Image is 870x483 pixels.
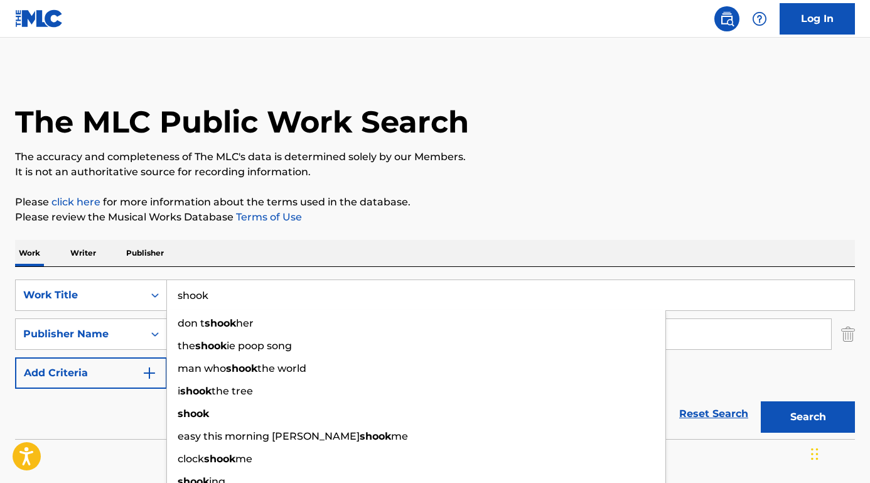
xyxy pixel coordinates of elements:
p: Please for more information about the terms used in the database. [15,195,855,210]
a: Public Search [714,6,739,31]
span: the tree [212,385,253,397]
p: Please review the Musical Works Database [15,210,855,225]
img: 9d2ae6d4665cec9f34b9.svg [142,366,157,381]
div: Glisser [811,435,819,473]
span: clock [178,453,204,465]
img: help [752,11,767,26]
span: easy this morning [PERSON_NAME] [178,430,360,442]
strong: shook [195,340,227,352]
p: Publisher [122,240,168,266]
strong: shook [178,408,209,420]
div: Work Title [23,288,136,303]
p: The accuracy and completeness of The MLC's data is determined solely by our Members. [15,149,855,165]
form: Search Form [15,279,855,439]
img: search [719,11,734,26]
div: Widget de chat [807,423,870,483]
h1: The MLC Public Work Search [15,103,469,141]
a: Log In [780,3,855,35]
button: Add Criteria [15,357,167,389]
span: the [178,340,195,352]
strong: shook [205,317,236,329]
strong: shook [226,362,257,374]
strong: shook [360,430,391,442]
span: her [236,317,254,329]
a: click here [51,196,100,208]
a: Terms of Use [234,211,302,223]
span: me [391,430,408,442]
span: the world [257,362,306,374]
span: i [178,385,180,397]
span: me [235,453,252,465]
p: It is not an authoritative source for recording information. [15,165,855,180]
button: Search [761,401,855,433]
span: man who [178,362,226,374]
iframe: Chat Widget [807,423,870,483]
span: ie poop song [227,340,292,352]
img: MLC Logo [15,9,63,28]
p: Work [15,240,44,266]
span: don t [178,317,205,329]
strong: shook [204,453,235,465]
img: Delete Criterion [841,318,855,350]
a: Reset Search [673,400,755,428]
div: Publisher Name [23,327,136,342]
strong: shook [180,385,212,397]
p: Writer [67,240,100,266]
div: Help [747,6,772,31]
